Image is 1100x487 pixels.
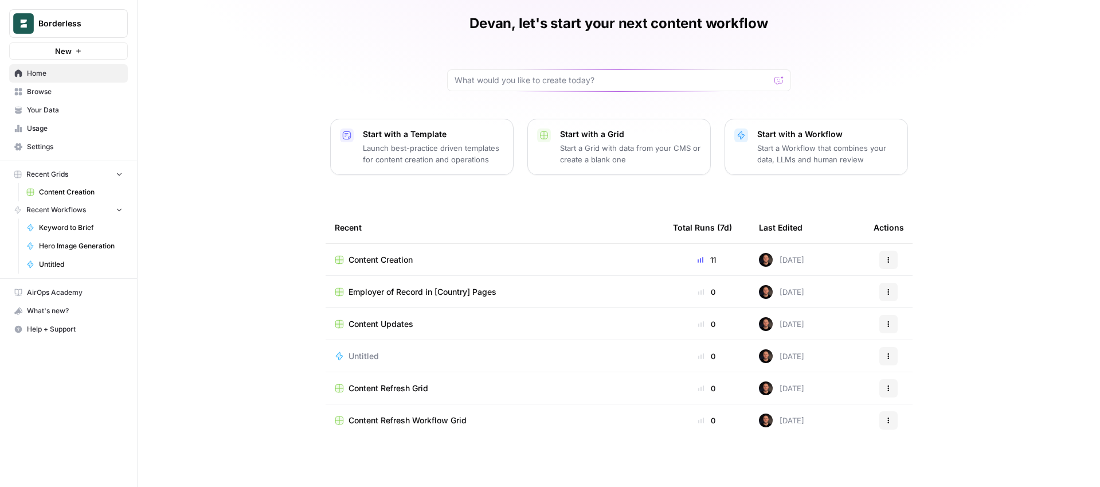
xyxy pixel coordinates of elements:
div: 0 [673,350,741,362]
span: Content Refresh Workflow Grid [349,415,467,426]
p: Launch best-practice driven templates for content creation and operations [363,142,504,165]
div: Total Runs (7d) [673,212,732,243]
div: 0 [673,318,741,330]
button: Start with a TemplateLaunch best-practice driven templates for content creation and operations [330,119,514,175]
span: Recent Grids [26,169,68,180]
img: eu7dk7ikjikpmnmm9h80gf881ba6 [759,253,773,267]
a: Content Updates [335,318,655,330]
button: Recent Workflows [9,201,128,219]
a: Employer of Record in [Country] Pages [335,286,655,298]
span: Borderless [38,18,108,29]
button: Help + Support [9,320,128,338]
a: Content Creation [21,183,128,201]
a: Keyword to Brief [21,219,128,237]
a: Untitled [335,350,655,362]
div: [DATE] [759,381,804,395]
input: What would you like to create today? [455,75,770,86]
span: Help + Support [27,324,123,334]
span: AirOps Academy [27,287,123,298]
span: Your Data [27,105,123,115]
div: [DATE] [759,285,804,299]
p: Start with a Grid [560,128,701,140]
img: Borderless Logo [13,13,34,34]
div: [DATE] [759,253,804,267]
a: Browse [9,83,128,101]
button: Recent Grids [9,166,128,183]
span: Recent Workflows [26,205,86,215]
a: Content Refresh Workflow Grid [335,415,655,426]
span: Hero Image Generation [39,241,123,251]
span: Content Refresh Grid [349,383,428,394]
span: Employer of Record in [Country] Pages [349,286,496,298]
img: eu7dk7ikjikpmnmm9h80gf881ba6 [759,381,773,395]
img: eu7dk7ikjikpmnmm9h80gf881ba6 [759,317,773,331]
span: Home [27,68,123,79]
div: Actions [874,212,904,243]
span: Untitled [39,259,123,270]
p: Start with a Template [363,128,504,140]
a: Your Data [9,101,128,119]
button: Workspace: Borderless [9,9,128,38]
a: Home [9,64,128,83]
div: Last Edited [759,212,803,243]
div: What's new? [10,302,127,320]
span: New [55,45,72,57]
a: Hero Image Generation [21,237,128,255]
span: Content Creation [349,254,413,266]
img: eu7dk7ikjikpmnmm9h80gf881ba6 [759,414,773,427]
div: 0 [673,383,741,394]
div: 0 [673,415,741,426]
span: Browse [27,87,123,97]
a: Content Refresh Grid [335,383,655,394]
p: Start a Grid with data from your CMS or create a blank one [560,142,701,165]
span: Untitled [349,350,379,362]
div: 11 [673,254,741,266]
span: Settings [27,142,123,152]
div: 0 [673,286,741,298]
span: Keyword to Brief [39,223,123,233]
button: Start with a GridStart a Grid with data from your CMS or create a blank one [527,119,711,175]
div: [DATE] [759,349,804,363]
button: Start with a WorkflowStart a Workflow that combines your data, LLMs and human review [725,119,908,175]
div: [DATE] [759,414,804,427]
img: eu7dk7ikjikpmnmm9h80gf881ba6 [759,285,773,299]
img: eu7dk7ikjikpmnmm9h80gf881ba6 [759,349,773,363]
a: Usage [9,119,128,138]
p: Start a Workflow that combines your data, LLMs and human review [757,142,898,165]
span: Content Creation [39,187,123,197]
a: Untitled [21,255,128,274]
a: Settings [9,138,128,156]
p: Start with a Workflow [757,128,898,140]
button: New [9,42,128,60]
span: Usage [27,123,123,134]
h1: Devan, let's start your next content workflow [469,14,768,33]
div: Recent [335,212,655,243]
a: AirOps Academy [9,283,128,302]
div: [DATE] [759,317,804,331]
a: Content Creation [335,254,655,266]
span: Content Updates [349,318,413,330]
button: What's new? [9,302,128,320]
